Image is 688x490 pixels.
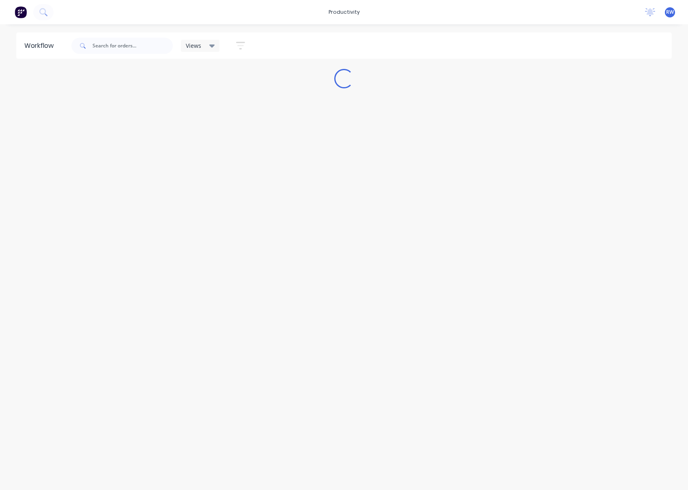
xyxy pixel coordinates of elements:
div: Workflow [24,41,58,51]
img: Factory [15,6,27,18]
div: productivity [325,6,364,18]
input: Search for orders... [92,38,173,54]
span: Views [186,41,201,50]
span: RW [666,9,674,16]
